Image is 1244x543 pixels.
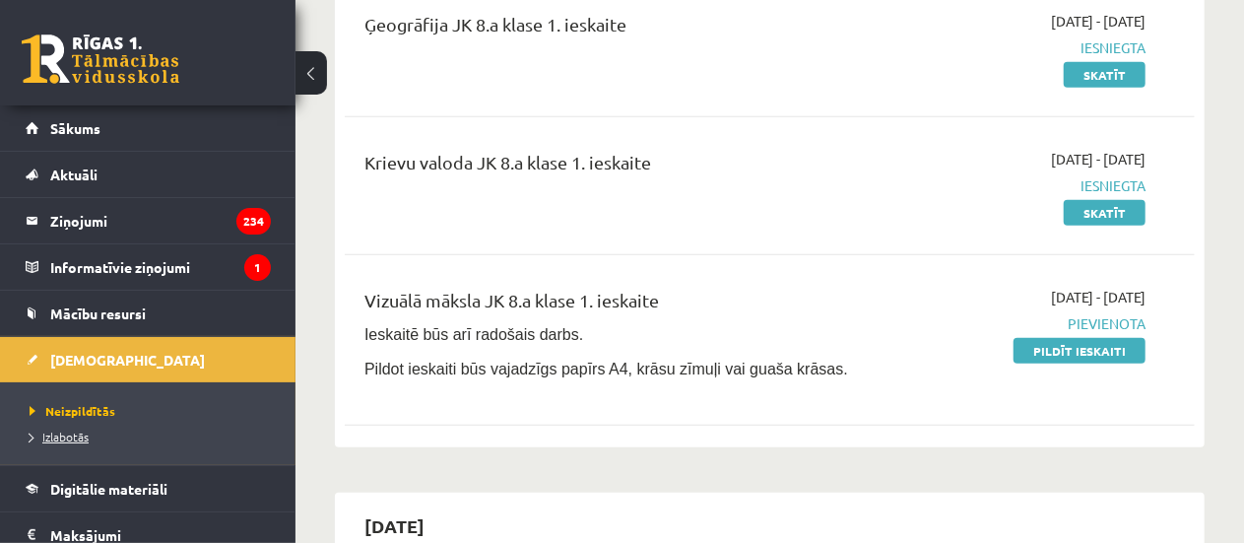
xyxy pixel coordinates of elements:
a: Informatīvie ziņojumi1 [26,244,271,290]
span: Izlabotās [30,429,89,444]
legend: Ziņojumi [50,198,271,243]
span: Aktuāli [50,166,98,183]
span: [DATE] - [DATE] [1051,149,1146,170]
span: Sākums [50,119,100,137]
span: Iesniegta [905,175,1146,196]
span: Mācību resursi [50,305,146,322]
a: Neizpildītās [30,402,276,420]
a: Mācību resursi [26,291,271,336]
span: [DATE] - [DATE] [1051,287,1146,307]
div: Krievu valoda JK 8.a klase 1. ieskaite [364,149,876,185]
div: Ģeogrāfija JK 8.a klase 1. ieskaite [364,11,876,47]
span: Pildot ieskaiti būs vajadzīgs papīrs A4, krāsu zīmuļi vai guaša krāsas. [364,361,848,377]
i: 1 [244,254,271,281]
i: 234 [236,208,271,235]
span: Ieskaitē būs arī radošais darbs. [364,326,583,343]
a: Pildīt ieskaiti [1014,338,1146,364]
a: Sākums [26,105,271,151]
span: Iesniegta [905,37,1146,58]
legend: Informatīvie ziņojumi [50,244,271,290]
div: Vizuālā māksla JK 8.a klase 1. ieskaite [364,287,876,323]
span: Neizpildītās [30,403,115,419]
span: [DEMOGRAPHIC_DATA] [50,351,205,369]
a: Skatīt [1064,200,1146,226]
a: Digitālie materiāli [26,466,271,511]
a: Ziņojumi234 [26,198,271,243]
span: Pievienota [905,313,1146,334]
span: Digitālie materiāli [50,480,167,498]
a: Skatīt [1064,62,1146,88]
a: [DEMOGRAPHIC_DATA] [26,337,271,382]
span: [DATE] - [DATE] [1051,11,1146,32]
a: Rīgas 1. Tālmācības vidusskola [22,34,179,84]
a: Izlabotās [30,428,276,445]
a: Aktuāli [26,152,271,197]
